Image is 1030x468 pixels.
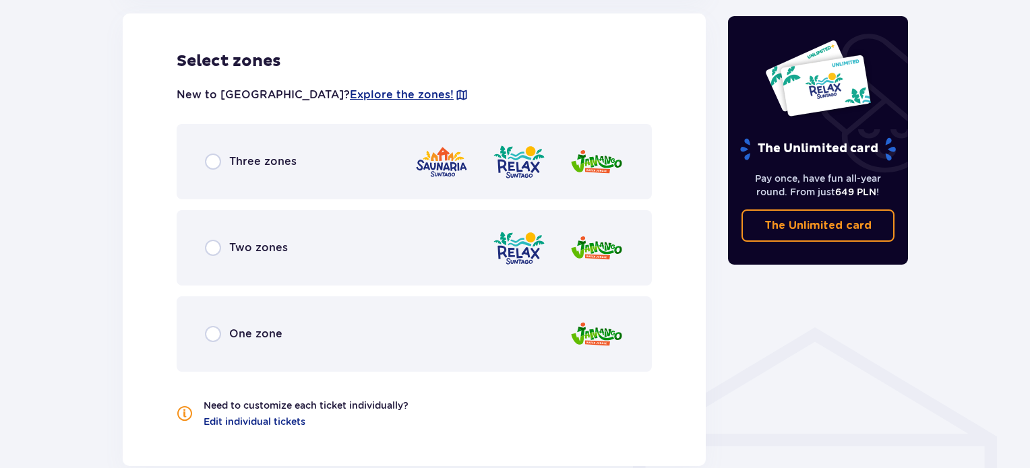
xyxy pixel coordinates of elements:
p: Need to customize each ticket individually? [204,399,408,412]
span: 649 PLN [835,187,876,197]
p: The Unlimited card [739,137,897,161]
p: Pay once, have fun all-year round. From just ! [741,172,895,199]
span: Two zones [229,240,288,255]
span: One zone [229,327,282,341]
img: Jamango [570,229,624,267]
img: Relax [492,229,546,267]
a: The Unlimited card [741,209,895,242]
h2: Select zones [177,51,652,71]
img: Jamango [570,315,624,354]
img: Saunaria [415,143,468,181]
span: Three zones [229,154,297,169]
img: Relax [492,143,546,181]
a: Edit individual tickets [204,415,305,428]
img: Jamango [570,143,624,181]
p: New to [GEOGRAPHIC_DATA]? [177,88,468,102]
img: Two entry cards to Suntago with the word 'UNLIMITED RELAX', featuring a white background with tro... [764,39,872,117]
a: Explore the zones! [350,88,454,102]
p: The Unlimited card [764,218,872,233]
